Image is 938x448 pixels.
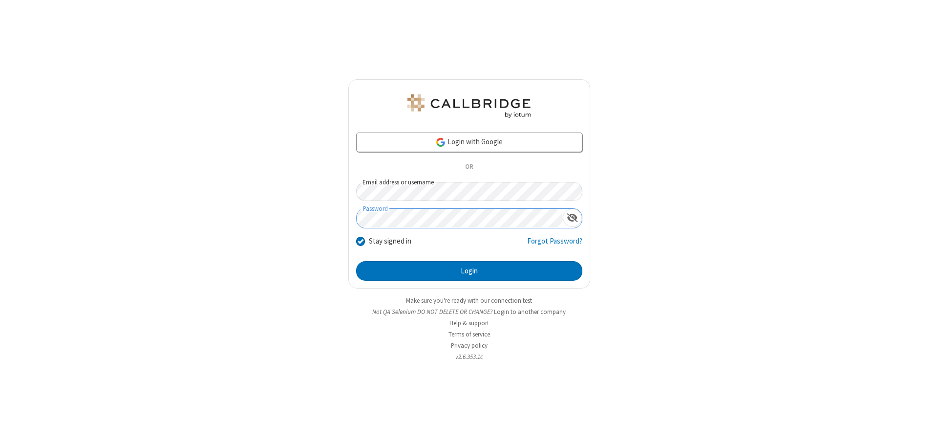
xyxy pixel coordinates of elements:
div: Show password [563,209,582,227]
li: v2.6.353.1c [348,352,590,361]
a: Privacy policy [451,341,488,350]
button: Login [356,261,582,281]
a: Make sure you're ready with our connection test [406,296,532,305]
input: Email address or username [356,182,582,201]
img: QA Selenium DO NOT DELETE OR CHANGE [405,94,533,118]
a: Forgot Password? [527,236,582,254]
button: Login to another company [494,307,566,316]
label: Stay signed in [369,236,411,247]
span: OR [461,160,477,174]
a: Login with Google [356,133,582,152]
a: Terms of service [448,330,490,338]
img: google-icon.png [435,137,446,148]
input: Password [357,209,563,228]
a: Help & support [449,319,489,327]
li: Not QA Selenium DO NOT DELETE OR CHANGE? [348,307,590,316]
